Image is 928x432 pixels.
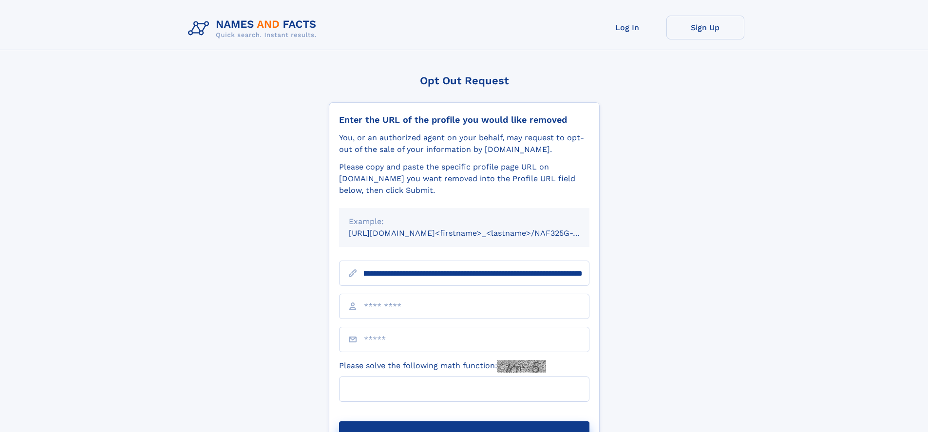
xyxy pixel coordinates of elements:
[339,360,546,373] label: Please solve the following math function:
[339,161,589,196] div: Please copy and paste the specific profile page URL on [DOMAIN_NAME] you want removed into the Pr...
[349,228,608,238] small: [URL][DOMAIN_NAME]<firstname>_<lastname>/NAF325G-xxxxxxxx
[666,16,744,39] a: Sign Up
[339,132,589,155] div: You, or an authorized agent on your behalf, may request to opt-out of the sale of your informatio...
[329,75,600,87] div: Opt Out Request
[588,16,666,39] a: Log In
[349,216,580,227] div: Example:
[184,16,324,42] img: Logo Names and Facts
[339,114,589,125] div: Enter the URL of the profile you would like removed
